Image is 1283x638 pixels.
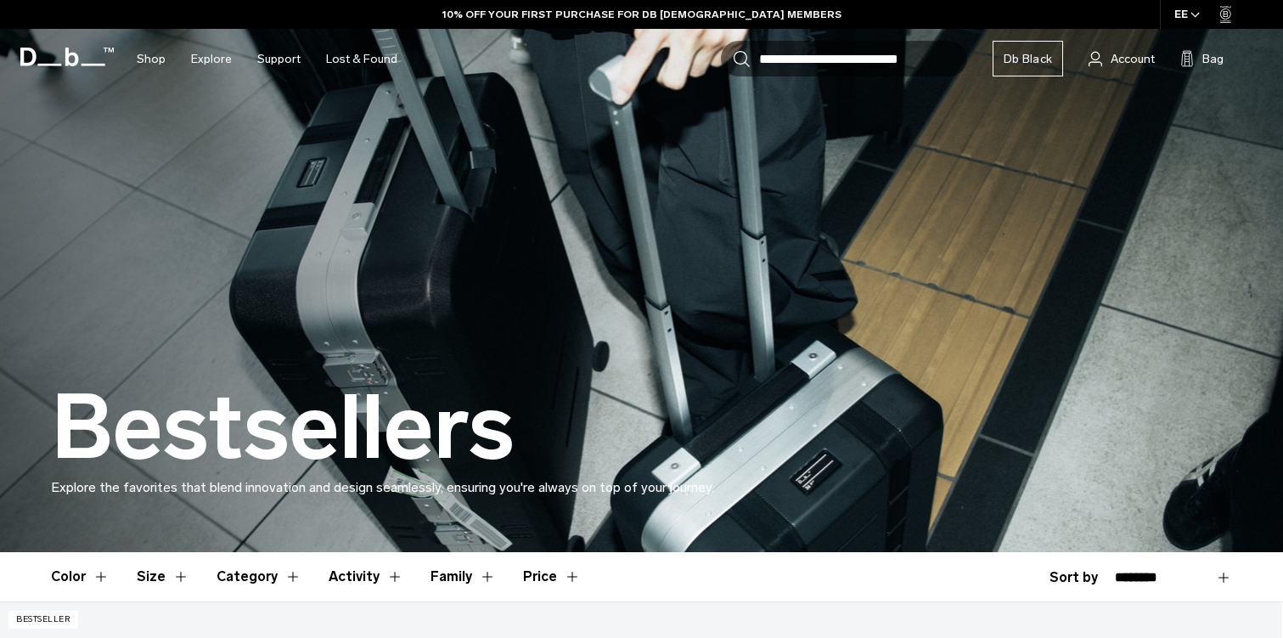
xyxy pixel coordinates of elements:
nav: Main Navigation [124,29,410,89]
a: Explore [191,29,232,89]
button: Toggle Filter [329,552,403,601]
a: Shop [137,29,166,89]
button: Toggle Price [523,552,581,601]
h1: Bestsellers [51,379,515,477]
span: Bag [1202,50,1224,68]
button: Bag [1180,48,1224,69]
a: Db Black [993,41,1063,76]
a: Support [257,29,301,89]
a: Lost & Found [326,29,397,89]
button: Toggle Filter [137,552,189,601]
button: Toggle Filter [430,552,496,601]
button: Toggle Filter [217,552,301,601]
span: Explore the favorites that blend innovation and design seamlessly, ensuring you're always on top ... [51,479,714,495]
p: Bestseller [8,611,78,629]
button: Toggle Filter [51,552,110,601]
a: 10% OFF YOUR FIRST PURCHASE FOR DB [DEMOGRAPHIC_DATA] MEMBERS [442,7,841,22]
a: Account [1089,48,1155,69]
span: Account [1111,50,1155,68]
